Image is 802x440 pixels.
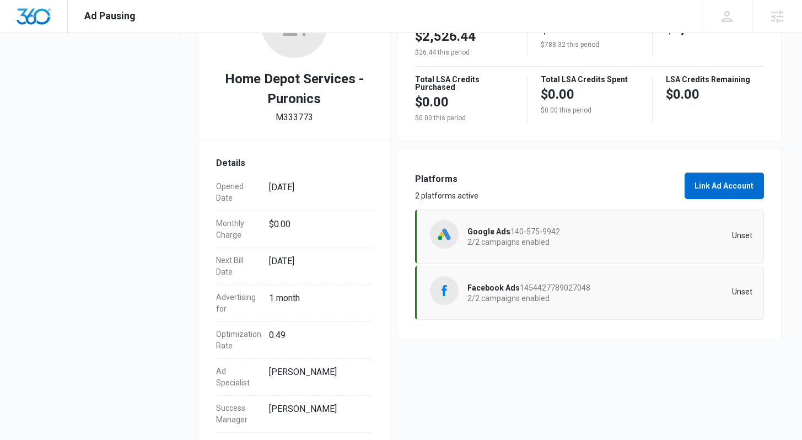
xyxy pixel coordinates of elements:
[216,292,260,315] dt: Advertising for
[216,157,372,170] h3: Details
[216,359,372,396] div: Ad Specialist[PERSON_NAME]
[436,282,453,299] img: Facebook Ads
[216,255,260,278] dt: Next Bill Date
[216,69,372,109] h2: Home Depot Services - Puronics
[415,210,763,264] a: Google AdsGoogle Ads140-575-99422/2 campaigns enabledUnset
[541,76,639,83] p: Total LSA Credits Spent
[216,218,260,241] dt: Monthly Charge
[415,190,677,202] p: 2 platforms active
[269,181,363,204] dd: [DATE]
[276,111,313,124] p: M333773
[269,255,363,278] dd: [DATE]
[269,403,363,426] dd: [PERSON_NAME]
[216,248,372,285] div: Next Bill Date[DATE]
[666,76,764,83] p: LSA Credits Remaining
[541,40,639,50] p: $788.32 this period
[216,181,260,204] dt: Opened Date
[685,173,764,199] button: Link Ad Account
[541,85,574,103] p: $0.00
[415,173,677,186] h3: Platforms
[415,113,513,123] p: $0.00 this period
[666,85,699,103] p: $0.00
[436,226,453,243] img: Google Ads
[216,211,372,248] div: Monthly Charge$0.00
[216,322,372,359] div: Optimization Rate0.49
[467,227,510,236] span: Google Ads
[216,174,372,211] div: Opened Date[DATE]
[415,47,513,57] p: $26.44 this period
[610,288,752,296] p: Unset
[467,283,520,292] span: Facebook Ads
[467,238,610,246] p: 2/2 campaigns enabled
[216,403,260,426] dt: Success Manager
[216,396,372,433] div: Success Manager[PERSON_NAME]
[415,76,513,91] p: Total LSA Credits Purchased
[269,218,363,241] dd: $0.00
[216,285,372,322] div: Advertising for1 month
[216,366,260,389] dt: Ad Specialist
[84,10,136,22] span: Ad Pausing
[269,292,363,315] dd: 1 month
[415,93,449,111] p: $0.00
[415,266,763,320] a: Facebook AdsFacebook Ads14544277890270482/2 campaigns enabledUnset
[415,28,476,45] p: $2,526.44
[269,329,363,352] dd: 0.49
[610,232,752,239] p: Unset
[541,105,639,115] p: $0.00 this period
[216,329,260,352] dt: Optimization Rate
[510,227,560,236] span: 140-575-9942
[467,294,610,302] p: 2/2 campaigns enabled
[269,366,363,389] dd: [PERSON_NAME]
[520,283,590,292] span: 1454427789027048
